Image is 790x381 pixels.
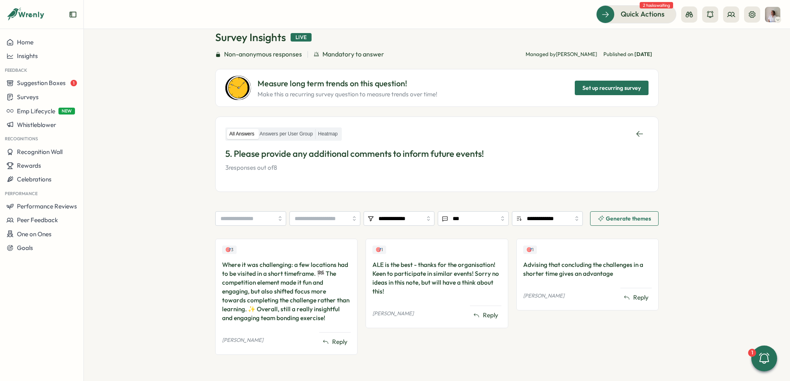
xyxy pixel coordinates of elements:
label: Heatmap [316,129,340,139]
span: Suggestion Boxes [17,79,66,87]
span: Emp Lifecycle [17,107,55,115]
span: Reply [483,311,498,320]
button: 1 [751,346,777,371]
p: 5. Please provide any additional comments to inform future events! [225,148,649,160]
span: Mandatory to answer [322,49,384,59]
span: Reply [332,337,347,346]
div: Upvotes [372,246,386,254]
div: ALE is the best - thanks for the organisation! Keen to participate in similar events! Sorry no id... [372,260,501,296]
span: Published on [603,51,652,58]
span: Celebrations [17,175,52,183]
p: Measure long term trends on this question! [258,77,437,90]
span: Reply [633,293,649,302]
span: 2 tasks waiting [640,2,673,8]
span: [PERSON_NAME] [556,51,597,57]
button: Expand sidebar [69,10,77,19]
div: 1 [748,349,756,357]
div: Live [291,33,312,42]
span: Home [17,38,33,46]
button: Quick Actions [596,5,676,23]
img: Alejandra Catania [765,7,780,22]
button: Reply [319,336,351,348]
div: Upvotes [523,246,537,254]
button: Reply [620,291,652,304]
span: Generate themes [606,216,651,221]
span: Quick Actions [621,9,665,19]
p: [PERSON_NAME] [222,337,263,344]
p: Make this a recurring survey question to measure trends over time! [258,90,437,99]
span: Set up recurring survey [582,81,641,95]
span: One on Ones [17,230,52,238]
button: Reply [470,309,501,321]
p: [PERSON_NAME] [523,292,564,300]
h1: Survey Insights [215,30,286,44]
p: Managed by [526,51,597,58]
div: Upvotes [222,246,237,254]
span: Surveys [17,93,39,101]
div: Where it was challenging: a few locations had to be visited in a short timeframe. 🏁 The competiti... [222,260,351,323]
p: [PERSON_NAME] [372,310,414,317]
span: NEW [58,108,75,115]
span: Performance Reviews [17,202,77,210]
span: Rewards [17,162,41,169]
label: All Answers [227,129,257,139]
span: Peer Feedback [17,216,58,224]
span: 1 [71,80,77,86]
span: Goals [17,244,33,252]
div: Advising that concluding the challenges in a shorter time gives an advantage [523,260,652,278]
button: Generate themes [590,211,659,226]
button: Set up recurring survey [575,81,649,95]
span: Insights [17,52,38,60]
span: Recognition Wall [17,148,62,156]
span: Non-anonymous responses [224,49,302,59]
p: 3 responses out of 8 [225,163,649,172]
label: Answers per User Group [257,129,315,139]
span: Whistleblower [17,121,56,129]
span: [DATE] [634,51,652,57]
